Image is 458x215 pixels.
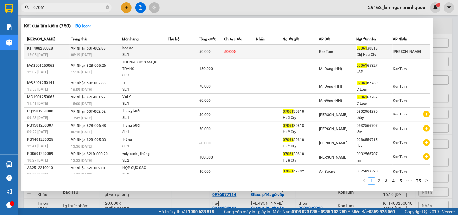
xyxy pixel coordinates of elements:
[71,37,88,41] span: Trạng thái
[27,45,69,52] div: KT1408250028
[357,143,392,149] div: thọ
[256,37,265,41] span: Nhãn
[122,151,168,157] div: valy xanh , thùng
[24,23,71,29] h3: Kết quả tìm kiếm ( 750 )
[25,5,29,10] span: search
[397,178,404,184] a: 5
[375,177,383,185] li: 2
[199,50,211,54] span: 50.000
[168,37,179,41] span: Thu hộ
[319,169,336,174] span: An Sương
[71,70,92,74] span: 15:36 [DATE]
[122,80,168,86] div: tx
[283,129,319,135] div: Huệ Cty
[199,37,216,41] span: Tổng cước
[357,45,392,52] div: 30818
[390,178,397,184] a: 4
[122,94,168,101] div: VALY
[8,8,38,38] img: logo.jpg
[106,5,109,9] span: close-circle
[393,84,407,88] span: KonTum
[283,152,294,156] span: 07061
[357,129,392,135] div: lâm
[357,63,392,69] div: 65327
[423,139,430,146] span: plus-circle
[27,37,55,41] span: [PERSON_NAME]
[71,21,97,31] button: Bộ lọcdown
[283,108,319,115] div: 30818
[224,50,236,54] span: 50.000
[27,136,69,143] div: PQ1401250025
[122,172,168,178] div: SL: 1
[283,137,319,143] div: 30818
[319,50,333,54] span: KonTum
[423,177,430,185] li: Next Page
[283,123,319,129] div: 30818
[393,50,421,54] span: [PERSON_NAME]
[122,72,168,79] div: SL: 3
[199,155,213,159] span: 100.000
[283,143,319,149] div: Huệ Cty
[56,15,252,22] li: 649 [PERSON_NAME], Phường Kon Tum
[71,152,108,156] span: VP Nhận 82LD-000.20
[224,37,242,41] span: Chưa cước
[404,177,414,185] span: •••
[383,178,389,184] a: 3
[319,127,348,131] span: [PERSON_NAME]
[27,53,48,57] span: 15:05 [DATE]
[390,177,397,185] li: 4
[393,140,407,145] span: KonTum
[319,98,342,103] span: M. Đông (HH)
[361,177,368,185] li: Previous Page
[122,59,168,72] div: THÙNG , GIỎ XÁM ,BÌ TRẮNG
[6,175,12,181] span: question-circle
[393,67,407,71] span: KonTum
[8,44,92,54] b: GỬI : [PERSON_NAME]
[319,141,348,145] span: [PERSON_NAME]
[27,116,48,120] span: 09:23 [DATE]
[393,155,407,159] span: KonTum
[357,101,392,107] div: C Loan
[33,4,104,11] input: Tìm tên, số ĐT hoặc mã đơn
[283,169,294,173] span: 07061
[357,63,367,68] span: 07061
[71,173,92,177] span: 11:53 [DATE]
[383,177,390,185] li: 3
[27,94,69,100] div: MĐ1901250065
[393,126,407,130] span: KonTum
[27,151,69,157] div: PQ0601250009
[27,172,48,177] span: 12:09 [DATE]
[199,127,211,131] span: 50.000
[27,87,48,91] span: 15:53 [DATE]
[319,155,348,159] span: [PERSON_NAME]
[368,177,375,185] li: 1
[122,52,168,58] div: SL: 1
[71,138,106,142] span: VP Nhận 82B-005.33
[122,165,168,172] div: HỘP CỤC SAC
[6,202,12,208] span: message
[319,67,342,71] span: M. Đông (HH)
[71,109,106,114] span: VP Nhận 50F-002.52
[199,169,211,174] span: 40.000
[414,177,423,185] li: 75
[357,94,392,101] div: 67789
[199,67,213,71] span: 150.000
[27,80,69,86] div: MĐ2401250144
[122,136,168,143] div: thùng
[71,102,92,106] span: 15:00 [DATE]
[357,168,392,175] div: 0325823320
[357,81,367,85] span: 07061
[71,88,92,92] span: 16:09 [DATE]
[283,37,299,41] span: Người gửi
[71,81,106,85] span: VP Nhận 50F-002.88
[414,178,423,184] a: 75
[199,84,211,88] span: 70.000
[199,141,211,145] span: 60.000
[283,151,319,157] div: 30818
[122,157,168,164] div: SL: 2
[283,138,294,142] span: 07061
[71,63,106,68] span: VP Nhận 82B-005.26
[319,84,342,88] span: M. Đông (HH)
[27,108,69,114] div: PQ1501250008
[363,179,366,182] span: left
